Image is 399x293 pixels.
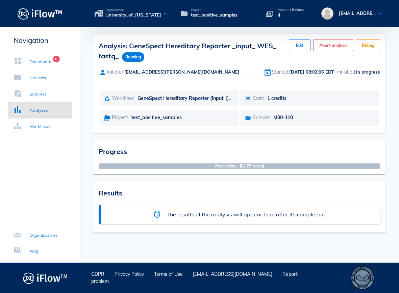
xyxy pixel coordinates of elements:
span: Project [191,8,238,12]
span: Started: [272,69,289,75]
span: Initiator: [107,69,124,75]
span: Abort analysis [319,43,347,48]
div: Workflows [30,123,51,130]
div: The results of the analysis will appear here after its completion. [167,210,326,218]
a: [EMAIL_ADDRESS][DOMAIN_NAME] [193,271,272,277]
span: In progress [356,69,380,75]
span: Debug [361,43,374,48]
span: 1 credits [267,95,286,101]
span: Running [122,52,144,62]
button: Abort analysis [313,39,353,51]
p: Navigation [8,35,72,46]
button: Edit [289,39,310,51]
div: ISO 13485 – Quality Management System [351,266,374,290]
div: Analyses [30,107,48,114]
span: test_positive_samples [191,12,238,19]
i: alarm [153,210,161,218]
div: Organizations [30,232,57,239]
div: FAQ [30,248,38,255]
span: Analysis: GeneSpect Hereditary Reporter _input_ WES_ fastq_ [99,42,276,60]
div: Dashboard [30,58,52,65]
span: M00-110 [273,114,293,121]
p: 4 [278,11,305,19]
a: Terms of Use [154,271,183,277]
span: Results [99,189,122,197]
span: [EMAIL_ADDRESS][PERSON_NAME][DOMAIN_NAME] [124,69,240,75]
span: Edit [295,43,305,48]
span: Badge [53,56,60,62]
span: Progress [99,147,127,156]
span: University_of_[US_STATE] [105,12,161,19]
span: GeneSpect Hereditary Reporter (input: [PERSON_NAME], fastq) [138,95,281,101]
span: [DATE] 08:02:06 EDT [289,69,334,75]
a: Privacy Policy [115,271,144,277]
img: avatar.16069ca8.svg [321,7,333,20]
span: Workflow: [112,95,134,101]
span: test_positive_samples [131,114,182,121]
p: Account Balance [278,8,305,11]
span: Cost: [253,95,264,101]
span: Project: [112,114,128,121]
button: Debug [356,39,380,51]
div: Projects [30,75,46,81]
strong: Processing... (0 / 22 tasks) [215,163,264,169]
img: logo [23,270,68,286]
div: Samples [30,91,47,98]
a: GDPR [91,271,104,277]
span: Sample: [253,114,270,121]
span: Organization [105,8,161,12]
span: - Finished: [334,69,356,75]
